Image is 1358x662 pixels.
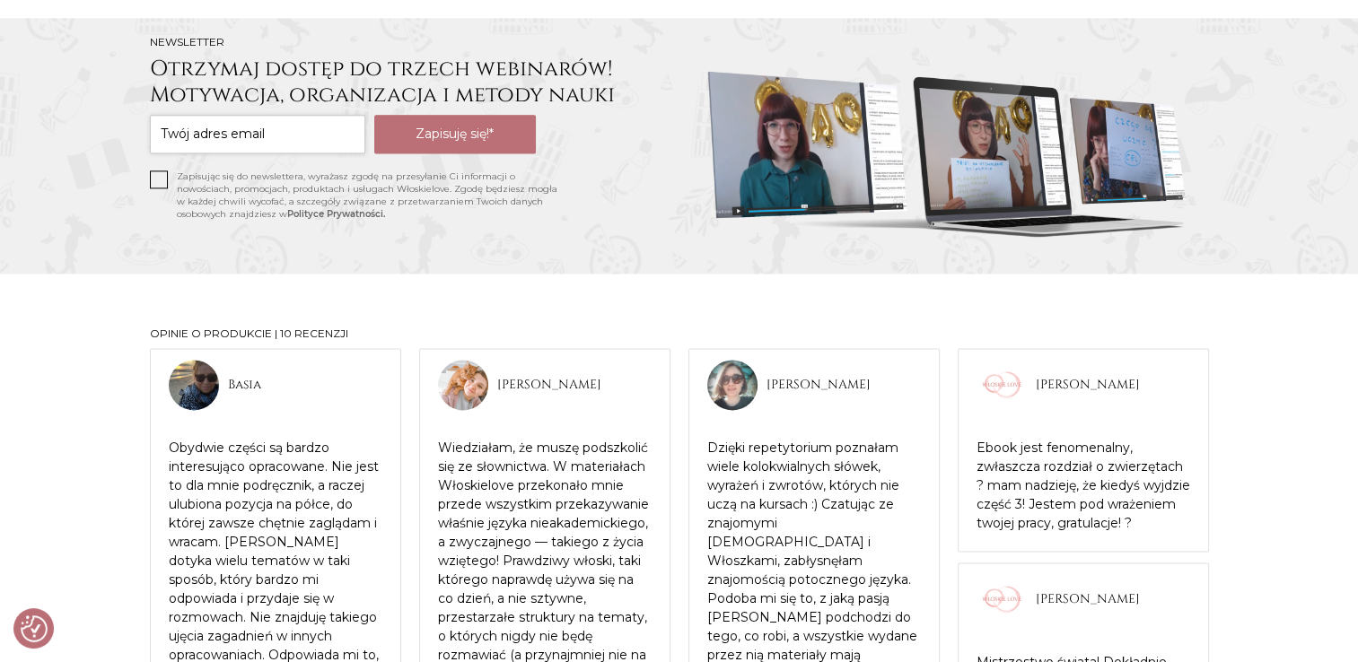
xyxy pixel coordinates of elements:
[150,57,670,109] h3: Otrzymaj dostęp do trzech webinarów! Motywacja, organizacja i metody nauki
[21,615,48,642] button: Preferencje co do zgód
[150,115,365,153] input: Twój adres email
[150,36,670,48] h2: Newsletter
[21,615,48,642] img: Revisit consent button
[767,375,871,394] span: [PERSON_NAME]
[1036,589,1140,608] span: [PERSON_NAME]
[1036,375,1140,394] span: [PERSON_NAME]
[374,115,536,153] button: Zapisuję się!*
[497,375,601,394] span: [PERSON_NAME]
[177,170,566,221] p: Zapisując się do newslettera, wyrażasz zgodę na przesyłanie Ci informacji o nowościach, promocjac...
[287,208,385,220] a: Polityce Prywatności.
[977,439,1190,533] p: Ebook jest fenomenalny, zwłaszcza rozdział o zwierzętach ? mam nadzieję, że kiedyś wyjdzie część ...
[228,375,261,394] span: Basia
[150,327,1209,340] h2: Opinie o produkcie | 10 recenzji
